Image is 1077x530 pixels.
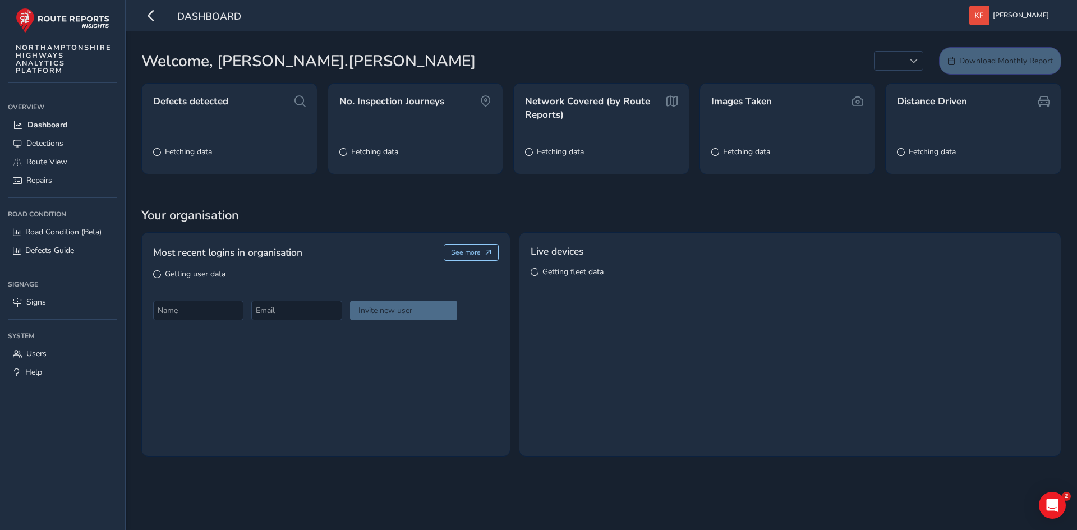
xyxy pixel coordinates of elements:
[8,171,117,190] a: Repairs
[1062,492,1071,501] span: 2
[8,293,117,311] a: Signs
[141,207,1061,224] span: Your organisation
[897,95,967,108] span: Distance Driven
[542,266,604,277] span: Getting fleet data
[8,223,117,241] a: Road Condition (Beta)
[525,95,662,121] span: Network Covered (by Route Reports)
[1039,492,1066,519] div: Open Intercom Messenger
[8,153,117,171] a: Route View
[177,10,241,25] span: Dashboard
[16,8,109,33] img: rr logo
[531,244,583,259] span: Live devices
[351,146,398,157] span: Fetching data
[26,175,52,186] span: Repairs
[153,301,243,320] input: Name
[451,248,481,257] span: See more
[8,344,117,363] a: Users
[8,134,117,153] a: Detections
[909,146,956,157] span: Fetching data
[25,245,74,256] span: Defects Guide
[969,6,989,25] img: diamond-layout
[8,116,117,134] a: Dashboard
[339,95,444,108] span: No. Inspection Journeys
[141,49,476,73] span: Welcome, [PERSON_NAME].[PERSON_NAME]
[8,276,117,293] div: Signage
[8,241,117,260] a: Defects Guide
[25,367,42,377] span: Help
[25,227,102,237] span: Road Condition (Beta)
[165,269,225,279] span: Getting user data
[8,206,117,223] div: Road Condition
[711,95,772,108] span: Images Taken
[26,156,67,167] span: Route View
[27,119,67,130] span: Dashboard
[165,146,212,157] span: Fetching data
[444,244,499,261] button: See more
[537,146,584,157] span: Fetching data
[153,245,302,260] span: Most recent logins in organisation
[26,138,63,149] span: Detections
[993,6,1049,25] span: [PERSON_NAME]
[153,95,228,108] span: Defects detected
[16,44,112,75] span: NORTHAMPTONSHIRE HIGHWAYS ANALYTICS PLATFORM
[723,146,770,157] span: Fetching data
[251,301,342,320] input: Email
[8,328,117,344] div: System
[26,297,46,307] span: Signs
[969,6,1053,25] button: [PERSON_NAME]
[8,363,117,381] a: Help
[26,348,47,359] span: Users
[8,99,117,116] div: Overview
